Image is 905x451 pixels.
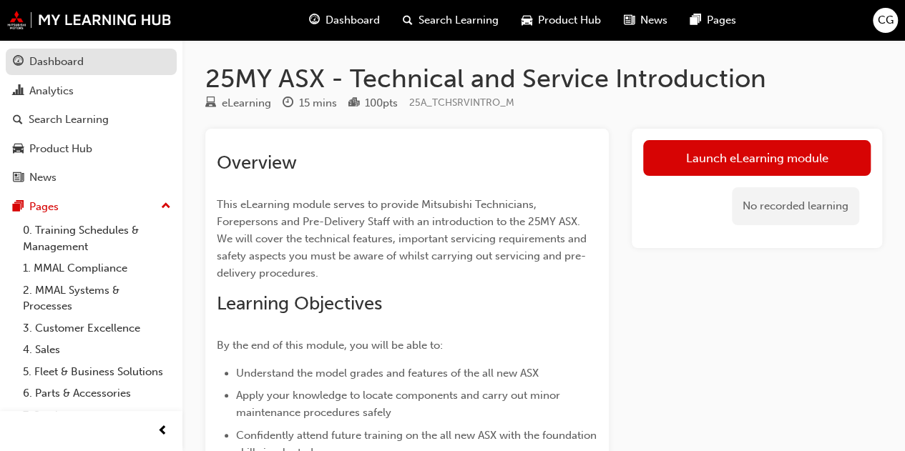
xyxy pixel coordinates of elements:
[707,12,736,29] span: Pages
[13,172,24,184] span: news-icon
[6,194,177,220] button: Pages
[873,8,898,33] button: CG
[29,54,84,70] div: Dashboard
[217,292,382,314] span: Learning Objectives
[13,114,23,127] span: search-icon
[624,11,635,29] span: news-icon
[29,199,59,215] div: Pages
[538,12,601,29] span: Product Hub
[29,83,74,99] div: Analytics
[13,143,24,156] span: car-icon
[29,141,92,157] div: Product Hub
[157,422,168,440] span: prev-icon
[309,11,320,29] span: guage-icon
[640,12,667,29] span: News
[17,317,177,340] a: 3. Customer Excellence
[878,12,894,29] span: CG
[13,201,24,214] span: pages-icon
[236,367,539,380] span: Understand the model grades and features of the all new ASX
[510,6,612,35] a: car-iconProduct Hub
[217,339,443,352] span: By the end of this module, you will be able to:
[403,11,413,29] span: search-icon
[17,361,177,383] a: 5. Fleet & Business Solutions
[409,96,514,109] span: Learning resource code
[6,136,177,162] a: Product Hub
[17,219,177,257] a: 0. Training Schedules & Management
[298,6,391,35] a: guage-iconDashboard
[13,56,24,69] span: guage-icon
[17,257,177,279] a: 1. MMAL Compliance
[391,6,510,35] a: search-iconSearch Learning
[6,49,177,75] a: Dashboard
[205,63,882,94] h1: 25MY ASX - Technical and Service Introduction
[6,106,177,133] a: Search Learning
[17,382,177,405] a: 6. Parts & Accessories
[217,152,297,174] span: Overview
[690,11,701,29] span: pages-icon
[6,46,177,194] button: DashboardAnalyticsSearch LearningProduct HubNews
[643,140,871,176] a: Launch eLearning module
[13,85,24,98] span: chart-icon
[17,405,177,427] a: 7. Service
[236,389,563,419] span: Apply your knowledge to locate components and carry out minor maintenance procedures safely
[6,164,177,191] a: News
[29,111,109,128] div: Search Learning
[365,95,398,111] div: 100 pts
[17,339,177,361] a: 4. Sales
[205,97,216,110] span: learningResourceType_ELEARNING-icon
[299,95,337,111] div: 15 mins
[348,94,398,112] div: Points
[222,95,271,111] div: eLearning
[522,11,532,29] span: car-icon
[29,169,57,186] div: News
[17,279,177,317] a: 2. MMAL Systems & Processes
[419,12,499,29] span: Search Learning
[217,198,590,279] span: This eLearning module serves to provide Mitsubishi Technicians, Forepersons and Pre-Delivery Staf...
[679,6,748,35] a: pages-iconPages
[732,187,859,225] div: No recorded learning
[7,11,172,29] img: mmal
[326,12,380,29] span: Dashboard
[283,94,337,112] div: Duration
[283,97,293,110] span: clock-icon
[205,94,271,112] div: Type
[612,6,679,35] a: news-iconNews
[348,97,359,110] span: podium-icon
[6,78,177,104] a: Analytics
[161,197,171,216] span: up-icon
